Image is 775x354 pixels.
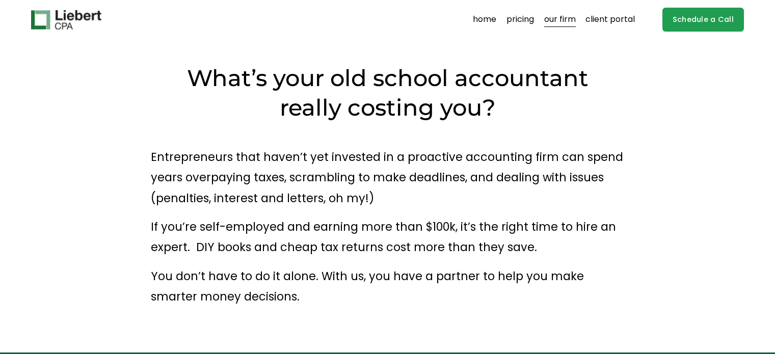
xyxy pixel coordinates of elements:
[31,10,101,30] img: Liebert CPA
[151,216,624,258] p: If you’re self-employed and earning more than $100k, it’s the right time to hire an expert. DIY b...
[473,12,496,28] a: home
[151,147,624,208] p: Entrepreneurs that haven’t yet invested in a proactive accounting firm can spend years overpaying...
[506,12,534,28] a: pricing
[181,63,595,122] h2: What’s your old school accountant really costing you?
[151,266,624,307] p: You don’t have to do it alone. With us, you have a partner to help you make smarter money decisions.
[585,12,635,28] a: client portal
[544,12,576,28] a: our firm
[662,8,744,32] a: Schedule a Call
